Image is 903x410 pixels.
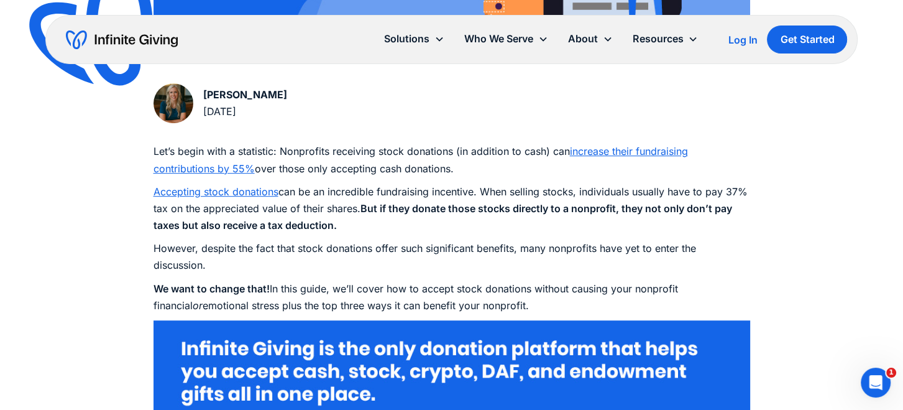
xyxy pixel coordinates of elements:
[568,30,598,47] div: About
[154,145,688,174] a: increase their fundraising contributions by 55%
[728,32,757,47] a: Log In
[728,35,757,45] div: Log In
[154,184,750,235] p: can be an incredible fundraising incentive. When selling stocks, individuals usually have to pay ...
[464,30,533,47] div: Who We Serve
[767,26,847,54] a: Get Started
[203,103,287,120] div: [DATE]
[384,30,429,47] div: Solutions
[154,143,750,177] p: Let’s begin with a statistic: Nonprofits receiving stock donations (in addition to cash) can over...
[886,368,896,378] span: 1
[623,26,708,52] div: Resources
[154,240,750,274] p: However, despite the fact that stock donations offer such significant benefits, many nonprofits h...
[154,282,270,295] strong: We want to change that!
[193,299,203,312] em: or
[374,26,454,52] div: Solutions
[203,86,287,103] div: [PERSON_NAME]
[154,202,732,231] strong: But if they donate those stocks directly to a nonprofit, they not only don’t pay taxes but also r...
[454,26,558,52] div: Who We Serve
[861,368,891,398] iframe: Intercom live chat
[633,30,683,47] div: Resources
[66,30,178,50] a: home
[558,26,623,52] div: About
[154,281,750,314] p: In this guide, we’ll cover how to accept stock donations without causing your nonprofit financial...
[154,83,287,123] a: [PERSON_NAME][DATE]
[154,185,278,198] a: Accepting stock donations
